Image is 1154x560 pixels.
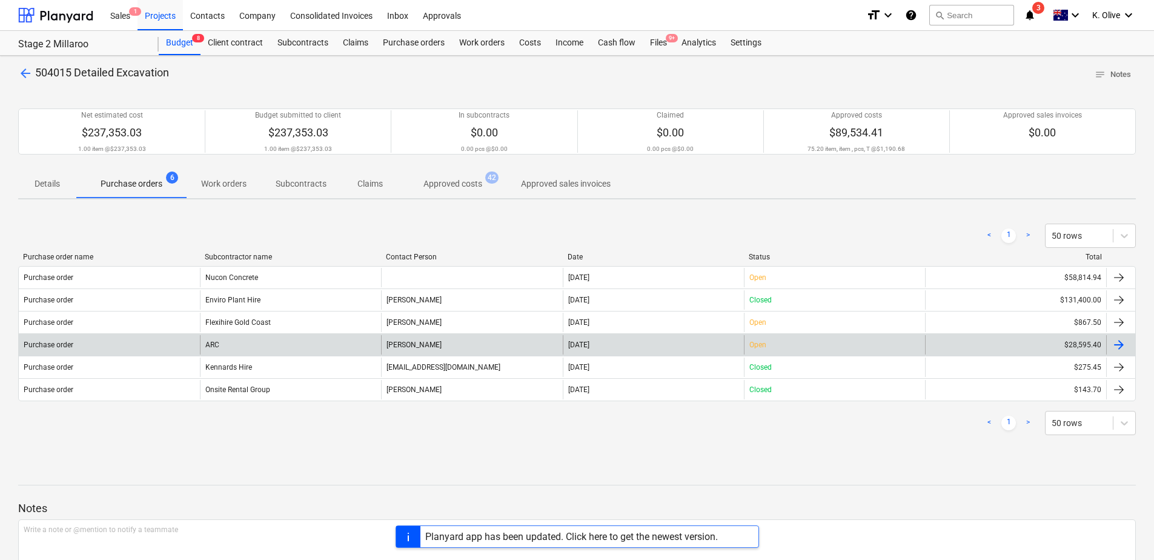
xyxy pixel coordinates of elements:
[674,31,723,55] a: Analytics
[425,531,718,542] div: Planyard app has been updated. Click here to get the newest version.
[568,273,589,282] div: [DATE]
[1029,126,1056,139] span: $0.00
[568,253,740,261] div: Date
[749,340,766,350] p: Open
[749,295,772,305] p: Closed
[24,385,73,394] div: Purchase order
[381,290,562,310] div: [PERSON_NAME]
[1068,8,1083,22] i: keyboard_arrow_down
[881,8,895,22] i: keyboard_arrow_down
[205,253,377,261] div: Subcontractor name
[866,8,881,22] i: format_size
[666,34,678,42] span: 9+
[356,178,385,190] p: Claims
[1032,2,1044,14] span: 3
[925,358,1106,377] div: $275.45
[485,172,499,184] span: 42
[381,358,562,377] div: [EMAIL_ADDRESS][DOMAIN_NAME]
[657,126,684,139] span: $0.00
[386,253,558,261] div: Contact Person
[268,126,328,139] span: $237,353.03
[925,268,1106,287] div: $58,814.94
[935,10,944,20] span: search
[192,34,204,42] span: 8
[255,110,341,121] p: Budget submitted to client
[24,318,73,327] div: Purchase order
[270,31,336,55] a: Subcontracts
[1092,10,1120,20] span: K. Olive
[78,145,146,153] p: 1.00 item @ $237,353.03
[647,145,694,153] p: 0.00 pcs @ $0.00
[643,31,674,55] div: Files
[459,110,509,121] p: In subcontracts
[982,228,996,243] a: Previous page
[200,335,381,355] div: ARC
[591,31,643,55] a: Cash flow
[930,253,1103,261] div: Total
[925,335,1106,355] div: $28,595.40
[200,358,381,377] div: Kennards Hire
[381,380,562,399] div: [PERSON_NAME]
[829,126,883,139] span: $89,534.41
[749,253,921,261] div: Status
[24,341,73,349] div: Purchase order
[749,273,766,283] p: Open
[1021,416,1035,430] a: Next page
[276,178,327,190] p: Subcontracts
[521,178,611,190] p: Approved sales invoices
[336,31,376,55] a: Claims
[23,253,195,261] div: Purchase order name
[35,66,169,79] span: 504015 Detailed Excavation
[807,145,905,153] p: 75.20 item, item , pcs, T @ $1,190.68
[548,31,591,55] a: Income
[81,110,143,121] p: Net estimated cost
[1095,68,1131,82] span: Notes
[925,313,1106,332] div: $867.50
[568,363,589,372] div: [DATE]
[749,385,772,395] p: Closed
[201,31,270,55] a: Client contract
[568,296,589,304] div: [DATE]
[159,31,201,55] div: Budget
[925,380,1106,399] div: $143.70
[925,290,1106,310] div: $131,400.00
[749,362,772,373] p: Closed
[423,178,482,190] p: Approved costs
[512,31,548,55] a: Costs
[657,110,684,121] p: Claimed
[24,273,73,282] div: Purchase order
[1121,8,1136,22] i: keyboard_arrow_down
[200,290,381,310] div: Enviro Plant Hire
[982,416,996,430] a: Previous page
[568,385,589,394] div: [DATE]
[82,126,142,139] span: $237,353.03
[200,380,381,399] div: Onsite Rental Group
[1090,65,1136,84] button: Notes
[200,268,381,287] div: Nucon Concrete
[723,31,769,55] div: Settings
[471,126,498,139] span: $0.00
[129,7,141,16] span: 1
[201,178,247,190] p: Work orders
[200,313,381,332] div: Flexihire Gold Coast
[1003,110,1082,121] p: Approved sales invoices
[1001,416,1016,430] a: Page 1 is your current page
[101,178,162,190] p: Purchase orders
[159,31,201,55] a: Budget8
[1024,8,1036,22] i: notifications
[905,8,917,22] i: Knowledge base
[568,318,589,327] div: [DATE]
[381,335,562,355] div: [PERSON_NAME]
[452,31,512,55] a: Work orders
[18,501,1136,516] p: Notes
[643,31,674,55] a: Files9+
[376,31,452,55] a: Purchase orders
[461,145,508,153] p: 0.00 pcs @ $0.00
